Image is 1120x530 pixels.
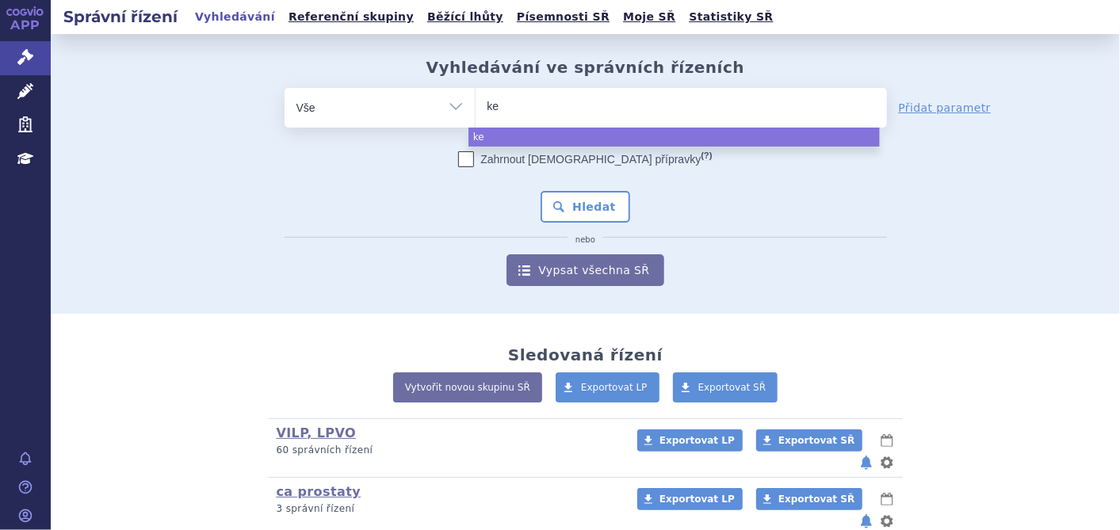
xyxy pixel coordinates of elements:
a: Exportovat SŘ [673,372,778,402]
span: Exportovat SŘ [698,382,766,393]
span: Exportovat LP [659,494,735,505]
span: Exportovat SŘ [778,435,854,446]
span: Exportovat SŘ [778,494,854,505]
label: Zahrnout [DEMOGRAPHIC_DATA] přípravky [458,151,712,167]
a: Exportovat LP [637,488,743,510]
p: 60 správních řízení [277,444,617,457]
button: lhůty [879,431,895,450]
h2: Sledovaná řízení [508,345,663,364]
a: Exportovat LP [556,372,659,402]
span: Exportovat LP [659,435,735,446]
i: nebo [568,235,603,245]
li: ke [468,128,880,147]
a: Běžící lhůty [422,6,508,28]
abbr: (?) [701,151,712,161]
a: ca prostaty [277,484,361,499]
button: lhůty [879,490,895,509]
a: Exportovat SŘ [756,429,862,452]
a: Moje SŘ [618,6,680,28]
button: Hledat [541,191,630,223]
a: Přidat parametr [899,100,992,116]
a: Písemnosti SŘ [512,6,614,28]
span: Exportovat LP [581,382,648,393]
a: Vytvořit novou skupinu SŘ [393,372,542,402]
button: nastavení [879,453,895,472]
a: Vyhledávání [190,6,280,28]
a: Exportovat SŘ [756,488,862,510]
a: Exportovat LP [637,429,743,452]
a: Vypsat všechna SŘ [506,254,663,286]
h2: Správní řízení [51,6,190,28]
p: 3 správní řízení [277,502,617,516]
a: Statistiky SŘ [684,6,778,28]
button: notifikace [858,453,874,472]
a: VILP, LPVO [277,425,357,440]
h2: Vyhledávání ve správních řízeních [426,58,745,77]
a: Referenční skupiny [284,6,419,28]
